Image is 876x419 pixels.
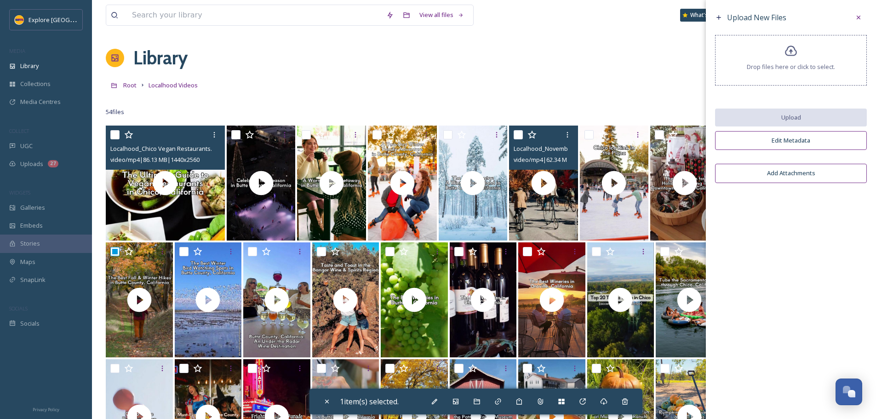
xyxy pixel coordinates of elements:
[20,276,46,284] span: SnapLink
[20,160,43,168] span: Uploads
[20,221,43,230] span: Embeds
[312,242,379,357] img: thumbnail
[106,108,124,116] span: 54 file s
[29,15,109,24] span: Explore [GEOGRAPHIC_DATA]
[20,80,51,88] span: Collections
[727,12,786,23] span: Upload New Files
[48,160,58,167] div: 27
[9,127,29,134] span: COLLECT
[650,126,719,241] img: thumbnail
[149,80,198,91] a: Localhood Videos
[368,126,437,241] img: thumbnail
[127,5,382,25] input: Search your library
[715,109,867,126] button: Upload
[175,242,242,357] img: thumbnail
[20,319,40,328] span: Socials
[20,98,61,106] span: Media Centres
[297,126,366,241] img: thumbnail
[715,164,867,183] button: Add Attachments
[580,126,649,241] img: thumbnail
[439,126,508,241] img: thumbnail
[587,242,654,357] img: thumbnail
[514,144,623,153] span: Localhood_November Things to Do.mp4
[123,81,137,89] span: Root
[9,305,28,312] span: SOCIALS
[33,403,59,414] a: Privacy Policy
[20,239,40,248] span: Stories
[227,126,296,241] img: thumbnail
[836,379,862,405] button: Open Chat
[415,6,469,24] a: View all files
[20,203,45,212] span: Galleries
[9,47,25,54] span: MEDIA
[747,63,835,71] span: Drop files here or click to select.
[509,126,578,241] img: thumbnail
[123,80,137,91] a: Root
[33,407,59,413] span: Privacy Policy
[9,189,30,196] span: WIDGETS
[133,44,188,72] a: Library
[715,131,867,150] button: Edit Metadata
[15,15,24,24] img: Butte%20County%20logo.png
[450,242,517,357] img: thumbnail
[514,155,603,164] span: video/mp4 | 62.34 MB | 1440 x 2560
[20,62,39,70] span: Library
[340,396,399,407] span: 1 item(s) selected.
[106,242,173,357] img: thumbnail
[243,242,310,357] img: thumbnail
[518,242,585,357] img: thumbnail
[381,242,448,357] img: thumbnail
[20,142,33,150] span: UGC
[106,126,225,241] img: thumbnail
[20,258,35,266] span: Maps
[149,81,198,89] span: Localhood Videos
[656,242,723,357] img: thumbnail
[110,155,200,164] span: video/mp4 | 86.13 MB | 1440 x 2560
[110,144,224,153] span: Localhood_Chico Vegan Restaurants.mp4
[680,9,726,22] a: What's New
